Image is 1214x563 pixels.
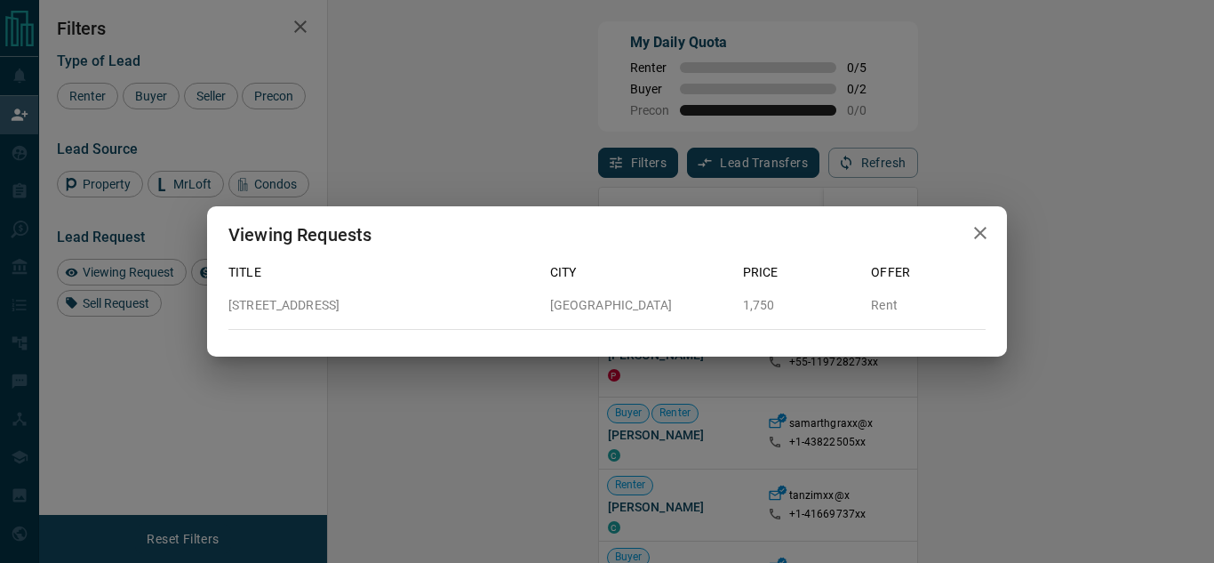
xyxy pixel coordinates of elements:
[743,263,858,282] p: Price
[550,263,729,282] p: City
[871,263,986,282] p: Offer
[743,296,858,315] p: 1,750
[228,263,536,282] p: Title
[871,296,986,315] p: Rent
[228,296,536,315] p: [STREET_ADDRESS]
[550,296,729,315] p: [GEOGRAPHIC_DATA]
[207,206,393,263] h2: Viewing Requests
